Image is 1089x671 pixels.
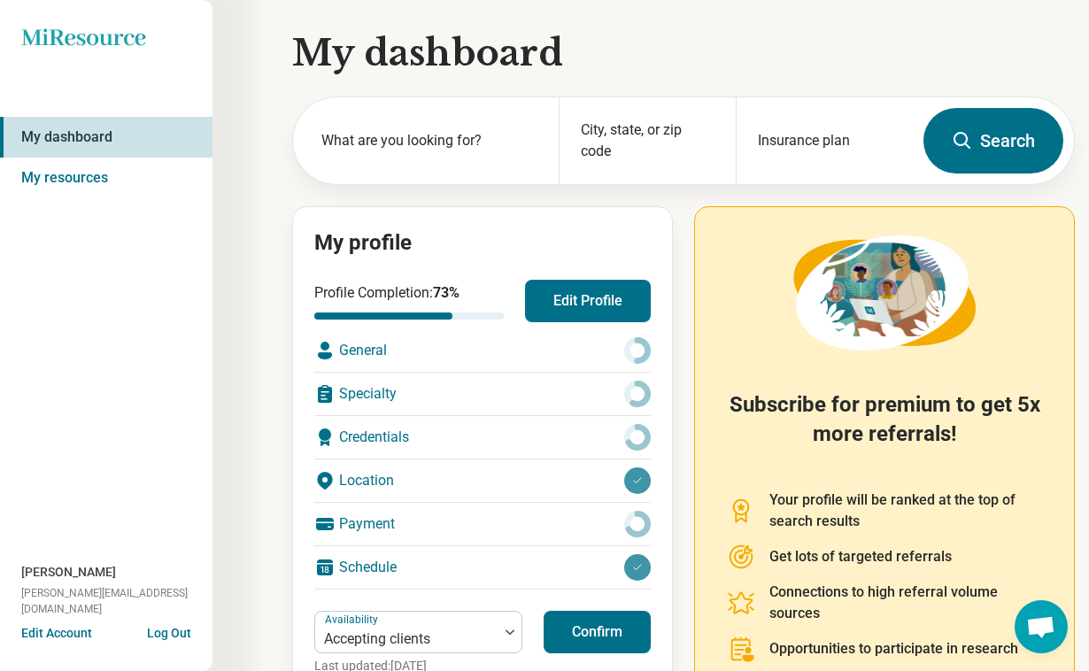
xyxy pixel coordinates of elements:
[325,613,382,626] label: Availability
[314,373,651,415] div: Specialty
[1015,600,1068,653] a: Open chat
[21,563,116,582] span: [PERSON_NAME]
[321,130,537,151] label: What are you looking for?
[21,624,92,643] button: Edit Account
[314,459,651,502] div: Location
[314,329,651,372] div: General
[769,582,1042,624] p: Connections to high referral volume sources
[923,108,1063,174] button: Search
[292,28,1075,78] h1: My dashboard
[314,503,651,545] div: Payment
[314,546,651,589] div: Schedule
[147,624,191,638] button: Log Out
[544,611,651,653] button: Confirm
[727,390,1042,468] h2: Subscribe for premium to get 5x more referrals!
[769,490,1042,532] p: Your profile will be ranked at the top of search results
[769,546,952,567] p: Get lots of targeted referrals
[525,280,651,322] button: Edit Profile
[433,284,460,301] span: 73 %
[314,282,504,320] div: Profile Completion:
[769,638,1018,659] p: Opportunities to participate in research
[314,416,651,459] div: Credentials
[21,585,212,617] span: [PERSON_NAME][EMAIL_ADDRESS][DOMAIN_NAME]
[314,228,651,258] h2: My profile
